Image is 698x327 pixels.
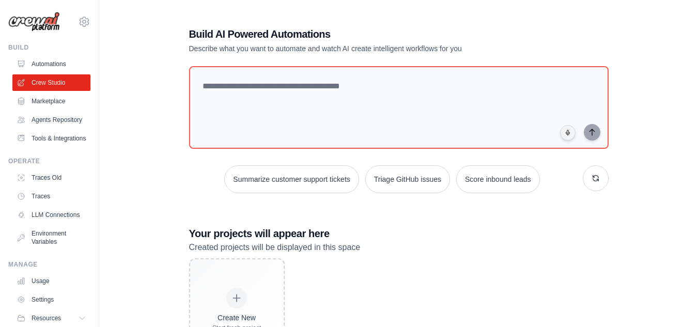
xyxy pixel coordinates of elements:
[12,273,90,289] a: Usage
[8,12,60,32] img: Logo
[189,241,609,254] p: Created projects will be displayed in this space
[12,74,90,91] a: Crew Studio
[456,165,540,193] button: Score inbound leads
[189,226,609,241] h3: Your projects will appear here
[12,56,90,72] a: Automations
[12,169,90,186] a: Traces Old
[12,310,90,326] button: Resources
[12,225,90,250] a: Environment Variables
[189,27,536,41] h1: Build AI Powered Automations
[365,165,450,193] button: Triage GitHub issues
[189,43,536,54] p: Describe what you want to automate and watch AI create intelligent workflows for you
[224,165,359,193] button: Summarize customer support tickets
[8,43,90,52] div: Build
[560,125,576,141] button: Click to speak your automation idea
[12,130,90,147] a: Tools & Integrations
[8,260,90,269] div: Manage
[212,313,261,323] div: Create New
[583,165,609,191] button: Get new suggestions
[32,314,61,322] span: Resources
[12,291,90,308] a: Settings
[12,207,90,223] a: LLM Connections
[12,112,90,128] a: Agents Repository
[12,93,90,110] a: Marketplace
[8,157,90,165] div: Operate
[12,188,90,205] a: Traces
